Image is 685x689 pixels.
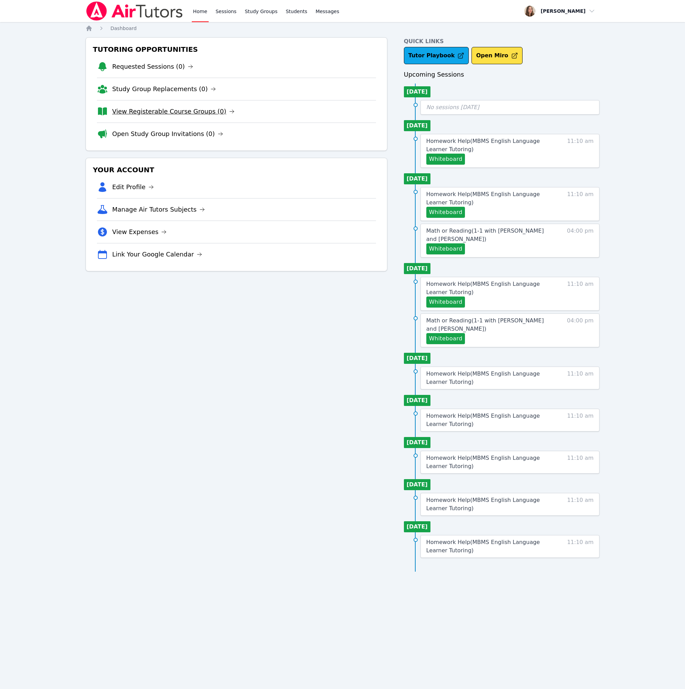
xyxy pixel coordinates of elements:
img: Air Tutors [86,1,183,21]
a: Link Your Google Calendar [112,250,202,259]
a: View Expenses [112,227,167,237]
span: Homework Help ( MBMS English Language Learner Tutoring ) [426,497,540,512]
a: Math or Reading(1-1 with [PERSON_NAME] and [PERSON_NAME]) [426,317,552,333]
span: Homework Help ( MBMS English Language Learner Tutoring ) [426,281,540,295]
a: Homework Help(MBMS English Language Learner Tutoring) [426,538,552,555]
button: Whiteboard [426,207,465,218]
li: [DATE] [404,395,430,406]
a: Open Study Group Invitations (0) [112,129,223,139]
span: 11:10 am [567,412,594,428]
button: Whiteboard [426,297,465,308]
span: Homework Help ( MBMS English Language Learner Tutoring ) [426,539,540,554]
span: 11:10 am [567,538,594,555]
h3: Tutoring Opportunities [91,43,381,56]
span: 11:10 am [567,190,594,218]
a: Study Group Replacements (0) [112,84,216,94]
a: Homework Help(MBMS English Language Learner Tutoring) [426,496,552,513]
span: 11:10 am [567,280,594,308]
h3: Your Account [91,164,381,176]
span: 11:10 am [567,137,594,165]
a: Homework Help(MBMS English Language Learner Tutoring) [426,370,552,386]
span: 04:00 pm [567,317,594,344]
li: [DATE] [404,437,430,448]
li: [DATE] [404,479,430,490]
span: 11:10 am [567,496,594,513]
button: Open Miro [471,47,522,64]
li: [DATE] [404,521,430,532]
a: Requested Sessions (0) [112,62,193,71]
span: Math or Reading ( 1-1 with [PERSON_NAME] and [PERSON_NAME] ) [426,227,544,242]
a: Homework Help(MBMS English Language Learner Tutoring) [426,280,552,297]
li: [DATE] [404,86,430,97]
span: Homework Help ( MBMS English Language Learner Tutoring ) [426,191,540,206]
h4: Quick Links [404,37,599,46]
h3: Upcoming Sessions [404,70,599,79]
span: Homework Help ( MBMS English Language Learner Tutoring ) [426,138,540,153]
li: [DATE] [404,263,430,274]
a: Dashboard [110,25,137,32]
span: No sessions [DATE] [426,104,479,110]
span: 11:10 am [567,370,594,386]
span: Homework Help ( MBMS English Language Learner Tutoring ) [426,370,540,385]
a: Tutor Playbook [404,47,469,64]
span: Homework Help ( MBMS English Language Learner Tutoring ) [426,413,540,427]
span: Homework Help ( MBMS English Language Learner Tutoring ) [426,455,540,469]
span: Dashboard [110,26,137,31]
a: Manage Air Tutors Subjects [112,205,205,214]
nav: Breadcrumb [86,25,599,32]
button: Whiteboard [426,154,465,165]
span: Math or Reading ( 1-1 with [PERSON_NAME] and [PERSON_NAME] ) [426,317,544,332]
li: [DATE] [404,120,430,131]
span: 04:00 pm [567,227,594,254]
a: Homework Help(MBMS English Language Learner Tutoring) [426,412,552,428]
a: View Registerable Course Groups (0) [112,107,235,116]
a: Homework Help(MBMS English Language Learner Tutoring) [426,454,552,470]
a: Homework Help(MBMS English Language Learner Tutoring) [426,137,552,154]
span: 11:10 am [567,454,594,470]
a: Edit Profile [112,182,154,192]
li: [DATE] [404,353,430,364]
li: [DATE] [404,173,430,184]
button: Whiteboard [426,243,465,254]
a: Homework Help(MBMS English Language Learner Tutoring) [426,190,552,207]
span: Messages [316,8,339,15]
a: Math or Reading(1-1 with [PERSON_NAME] and [PERSON_NAME]) [426,227,552,243]
button: Whiteboard [426,333,465,344]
